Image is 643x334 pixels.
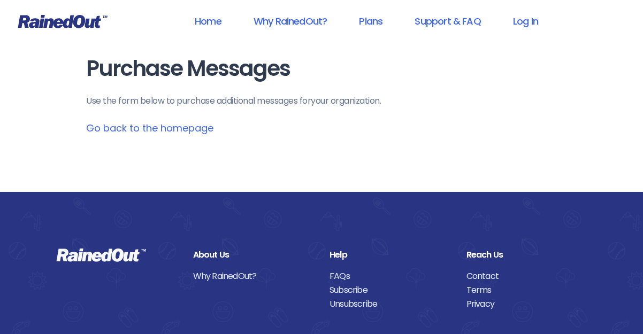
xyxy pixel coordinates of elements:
[466,269,587,283] a: Contact
[330,297,450,311] a: Unsubscribe
[181,9,235,33] a: Home
[466,283,587,297] a: Terms
[193,269,314,283] a: Why RainedOut?
[86,57,557,81] h1: Purchase Messages
[401,9,494,33] a: Support & FAQ
[466,297,587,311] a: Privacy
[193,248,314,262] div: About Us
[466,248,587,262] div: Reach Us
[86,95,557,107] p: Use the form below to purchase additional messages for your organization .
[345,9,396,33] a: Plans
[330,269,450,283] a: FAQs
[86,121,213,135] a: Go back to the homepage
[330,283,450,297] a: Subscribe
[499,9,552,33] a: Log In
[240,9,341,33] a: Why RainedOut?
[330,248,450,262] div: Help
